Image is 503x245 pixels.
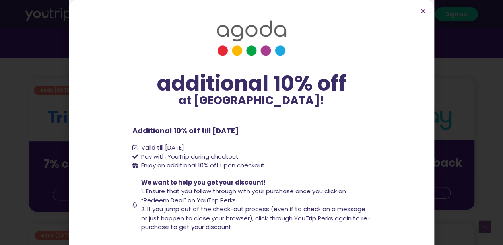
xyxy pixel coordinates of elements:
[139,143,184,152] span: Valid till [DATE]
[141,205,371,231] span: 2. If you jump out of the check-out process (even if to check on a message or just happen to clos...
[132,125,371,136] p: Additional 10% off till [DATE]
[141,161,265,169] span: Enjoy an additional 10% off upon checkout
[141,178,266,187] span: We want to help you get your discount!
[132,72,371,95] div: additional 10% off
[139,152,239,161] span: Pay with YouTrip during checkout
[420,8,426,14] a: Close
[132,95,371,106] p: at [GEOGRAPHIC_DATA]!
[141,187,346,204] span: 1. Ensure that you follow through with your purchase once you click on “Redeem Deal” on YouTrip P...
